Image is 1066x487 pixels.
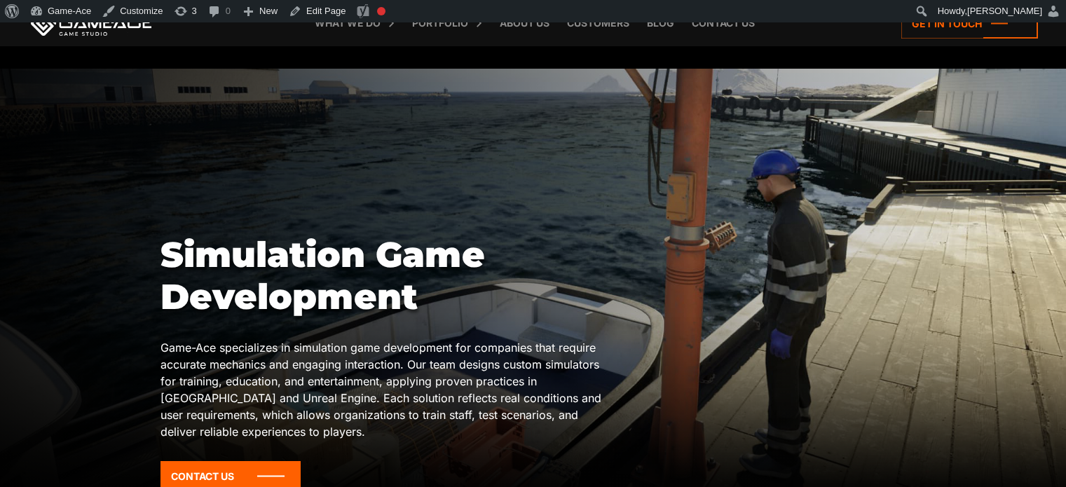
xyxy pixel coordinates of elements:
a: Get in touch [901,8,1038,39]
h1: Simulation Game Development [160,234,608,318]
div: Focus keyphrase not set [377,7,385,15]
p: Game-Ace specializes in simulation game development for companies that require accurate mechanics... [160,339,608,440]
span: [PERSON_NAME] [967,6,1042,16]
